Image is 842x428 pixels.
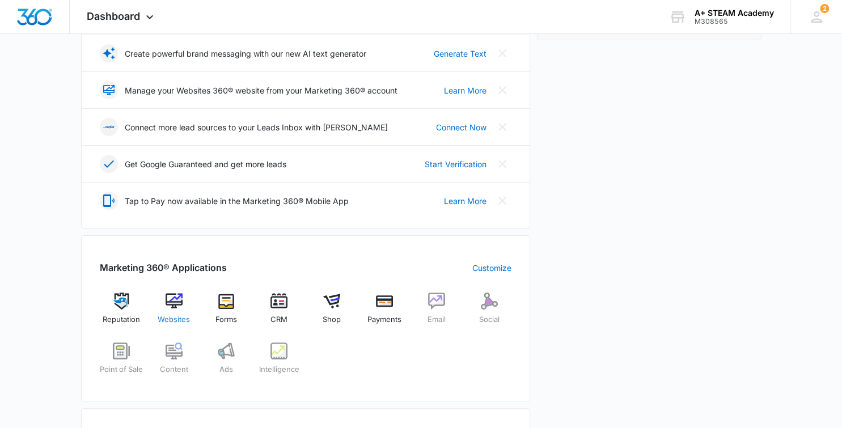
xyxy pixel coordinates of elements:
[152,342,196,383] a: Content
[310,293,354,333] a: Shop
[100,342,143,383] a: Point of Sale
[695,9,774,18] div: account name
[493,155,511,173] button: Close
[100,261,227,274] h2: Marketing 360® Applications
[323,314,341,325] span: Shop
[428,314,446,325] span: Email
[160,364,188,375] span: Content
[152,293,196,333] a: Websites
[479,314,500,325] span: Social
[205,342,248,383] a: Ads
[125,158,286,170] p: Get Google Guaranteed and get more leads
[205,293,248,333] a: Forms
[425,158,486,170] a: Start Verification
[125,121,388,133] p: Connect more lead sources to your Leads Inbox with [PERSON_NAME]
[436,121,486,133] a: Connect Now
[103,314,140,325] span: Reputation
[434,48,486,60] a: Generate Text
[820,4,829,13] span: 2
[493,118,511,136] button: Close
[158,314,190,325] span: Websites
[695,18,774,26] div: account id
[270,314,287,325] span: CRM
[125,195,349,207] p: Tap to Pay now available in the Marketing 360® Mobile App
[100,293,143,333] a: Reputation
[257,342,301,383] a: Intelligence
[215,314,237,325] span: Forms
[257,293,301,333] a: CRM
[820,4,829,13] div: notifications count
[444,84,486,96] a: Learn More
[125,84,397,96] p: Manage your Websites 360® website from your Marketing 360® account
[493,81,511,99] button: Close
[259,364,299,375] span: Intelligence
[493,44,511,62] button: Close
[472,262,511,274] a: Customize
[100,364,143,375] span: Point of Sale
[367,314,401,325] span: Payments
[444,195,486,207] a: Learn More
[468,293,511,333] a: Social
[219,364,233,375] span: Ads
[415,293,459,333] a: Email
[87,10,140,22] span: Dashboard
[493,192,511,210] button: Close
[125,48,366,60] p: Create powerful brand messaging with our new AI text generator
[362,293,406,333] a: Payments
